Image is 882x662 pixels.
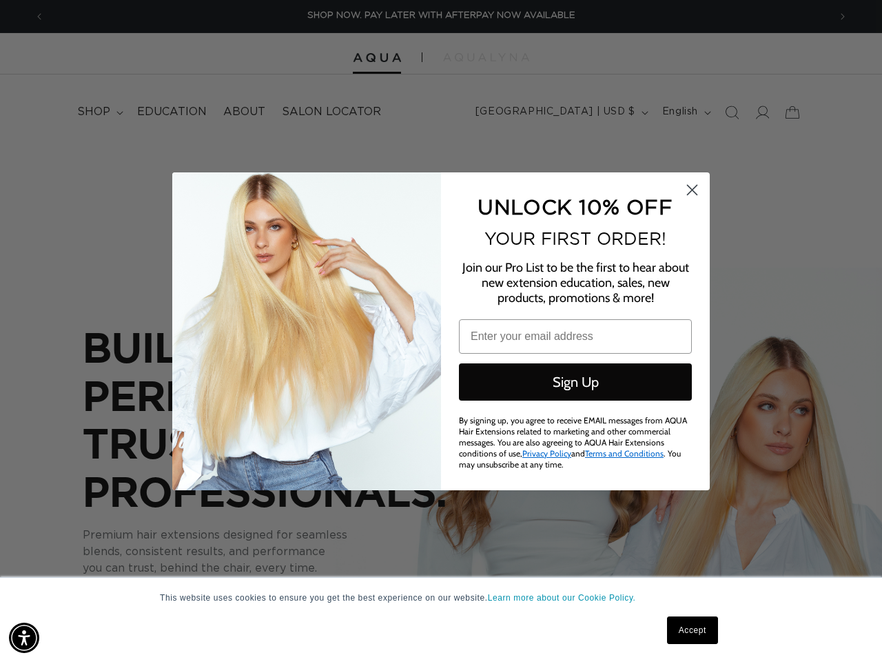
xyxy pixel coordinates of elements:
a: Privacy Policy [522,448,571,459]
span: YOUR FIRST ORDER! [484,229,666,248]
a: Terms and Conditions [585,448,664,459]
button: Close dialog [680,178,704,202]
span: UNLOCK 10% OFF [478,195,673,218]
a: Accept [667,616,718,644]
input: Enter your email address [459,319,692,354]
img: daab8b0d-f573-4e8c-a4d0-05ad8d765127.png [172,172,441,490]
span: Join our Pro List to be the first to hear about new extension education, sales, new products, pro... [462,260,689,305]
p: This website uses cookies to ensure you get the best experience on our website. [160,592,722,604]
div: Accessibility Menu [9,623,39,653]
a: Learn more about our Cookie Policy. [488,593,636,603]
iframe: Chat Widget [813,596,882,662]
button: Sign Up [459,363,692,401]
span: By signing up, you agree to receive EMAIL messages from AQUA Hair Extensions related to marketing... [459,415,687,470]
